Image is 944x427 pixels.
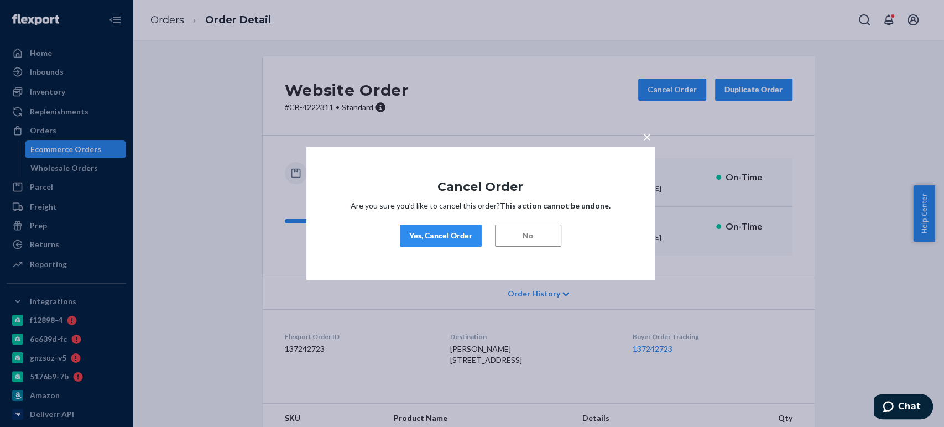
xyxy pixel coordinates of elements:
span: × [643,127,651,146]
strong: This action cannot be undone. [500,201,611,210]
div: Yes, Cancel Order [409,230,472,241]
button: No [495,225,561,247]
h1: Cancel Order [340,180,622,194]
iframe: Opens a widget where you can chat to one of our agents [874,394,933,421]
p: Are you sure you’d like to cancel this order? [340,200,622,211]
button: Yes, Cancel Order [400,225,482,247]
